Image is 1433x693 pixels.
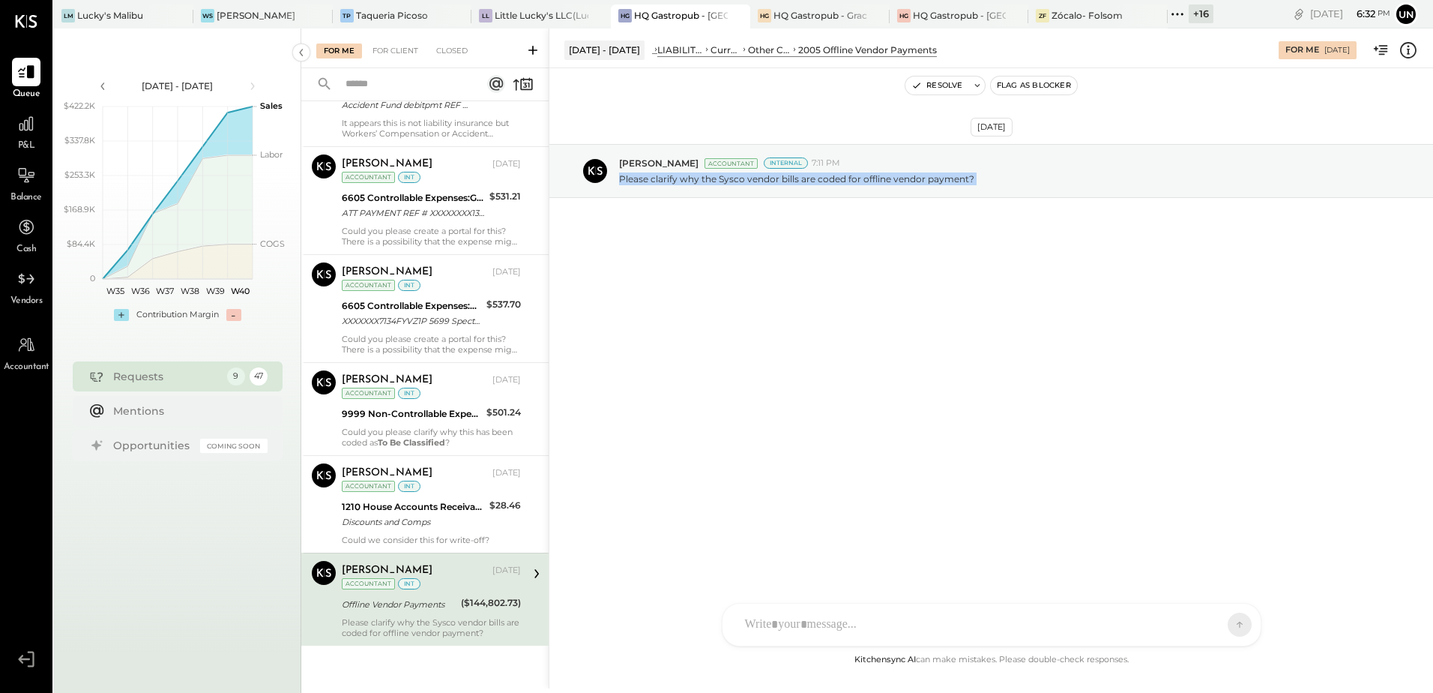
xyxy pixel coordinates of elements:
[342,499,485,514] div: 1210 House Accounts Receivable
[461,595,521,610] div: ($144,802.73)
[489,189,521,204] div: $531.21
[492,374,521,386] div: [DATE]
[711,43,740,56] div: Current Liabilities
[1052,9,1123,22] div: Zócalo- Folsom
[136,309,219,321] div: Contribution Margin
[106,286,124,296] text: W35
[10,191,42,205] span: Balance
[260,238,285,249] text: COGS
[316,43,362,58] div: For Me
[113,403,260,418] div: Mentions
[1394,2,1418,26] button: Un
[64,169,95,180] text: $253.3K
[705,158,758,169] div: Accountant
[64,100,95,111] text: $422.2K
[619,157,699,169] span: [PERSON_NAME]
[365,43,426,58] div: For Client
[114,79,241,92] div: [DATE] - [DATE]
[113,369,220,384] div: Requests
[1,331,52,374] a: Accountant
[342,205,485,220] div: ATT PAYMENT REF # XXXXXXXX1315813 ATT XXXXXX1004PAYMENT PPD535046001EPAYX HQ GASTROPUB ONE LLC RE...
[486,297,521,312] div: $537.70
[10,295,43,308] span: Vendors
[226,309,241,321] div: -
[1285,44,1319,56] div: For Me
[489,498,521,513] div: $28.46
[398,280,420,291] div: int
[64,135,95,145] text: $337.8K
[342,535,521,545] div: Could we consider this for write-off?
[1,161,52,205] a: Balance
[356,9,428,22] div: Taqueria Picoso
[4,361,49,374] span: Accountant
[657,43,702,56] div: LIABILITIES AND EQUITY
[342,597,456,612] div: Offline Vendor Payments
[342,298,482,313] div: 6605 Controllable Expenses:General & Administrative Expenses:Phone and Internet
[342,617,521,638] div: Please clarify why the Sysco vendor bills are coded for offline vendor payment?
[114,309,129,321] div: +
[398,578,420,589] div: int
[342,313,482,328] div: XXXXXXX7134FYVZ1P 5699 Spectrum [PHONE_NUMBER] MO 0931
[1291,6,1306,22] div: copy link
[492,158,521,170] div: [DATE]
[342,563,432,578] div: [PERSON_NAME]
[342,226,521,247] div: Could you please create a portal for this? There is a possibility that the expense might be relat...
[564,40,645,59] div: [DATE] - [DATE]
[342,97,472,112] div: Accident Fund debitpmt REF # XXXXXXXX4649605 Accident Fund F800146791debitpmt WEB#449078956 HQ GA...
[181,286,199,296] text: W38
[90,273,95,283] text: 0
[342,481,395,492] div: Accountant
[634,9,728,22] div: HQ Gastropub - [GEOGRAPHIC_DATA]
[429,43,475,58] div: Closed
[971,118,1013,136] div: [DATE]
[201,9,214,22] div: WS
[486,405,521,420] div: $501.24
[217,9,295,22] div: [PERSON_NAME]
[342,190,485,205] div: 6605 Controllable Expenses:General & Administrative Expenses:Phone and Internet
[113,438,193,453] div: Opportunities
[991,76,1077,94] button: Flag as Blocker
[16,243,36,256] span: Cash
[67,238,95,249] text: $84.4K
[230,286,249,296] text: W40
[492,565,521,577] div: [DATE]
[897,9,911,22] div: HG
[77,9,143,22] div: Lucky's Malibu
[156,286,174,296] text: W37
[200,439,268,453] div: Coming Soon
[812,157,840,169] span: 7:11 PM
[342,172,395,183] div: Accountant
[1189,4,1213,23] div: + 16
[492,467,521,479] div: [DATE]
[1,213,52,256] a: Cash
[342,406,482,421] div: 9999 Non-Controllable Expenses:Other Income and Expenses:To Be Classified
[342,427,521,448] div: Could you please clarify why this has been coded as ?
[342,578,395,589] div: Accountant
[378,437,445,448] strong: To Be Classified
[130,286,149,296] text: W36
[1310,7,1390,21] div: [DATE]
[398,481,420,492] div: int
[205,286,224,296] text: W39
[64,204,95,214] text: $168.9K
[342,373,432,388] div: [PERSON_NAME]
[398,388,420,399] div: int
[913,9,1007,22] div: HQ Gastropub - [GEOGRAPHIC_DATA]
[758,9,771,22] div: HG
[227,367,245,385] div: 9
[495,9,588,22] div: Little Lucky's LLC(Lucky's Soho)
[1,265,52,308] a: Vendors
[398,172,420,183] div: int
[260,149,283,160] text: Labor
[250,367,268,385] div: 47
[618,9,632,22] div: HG
[342,265,432,280] div: [PERSON_NAME]
[61,9,75,22] div: LM
[764,157,808,169] div: Internal
[1324,45,1350,55] div: [DATE]
[342,388,395,399] div: Accountant
[342,466,432,481] div: [PERSON_NAME]
[260,100,283,111] text: Sales
[13,88,40,101] span: Queue
[1036,9,1049,22] div: ZF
